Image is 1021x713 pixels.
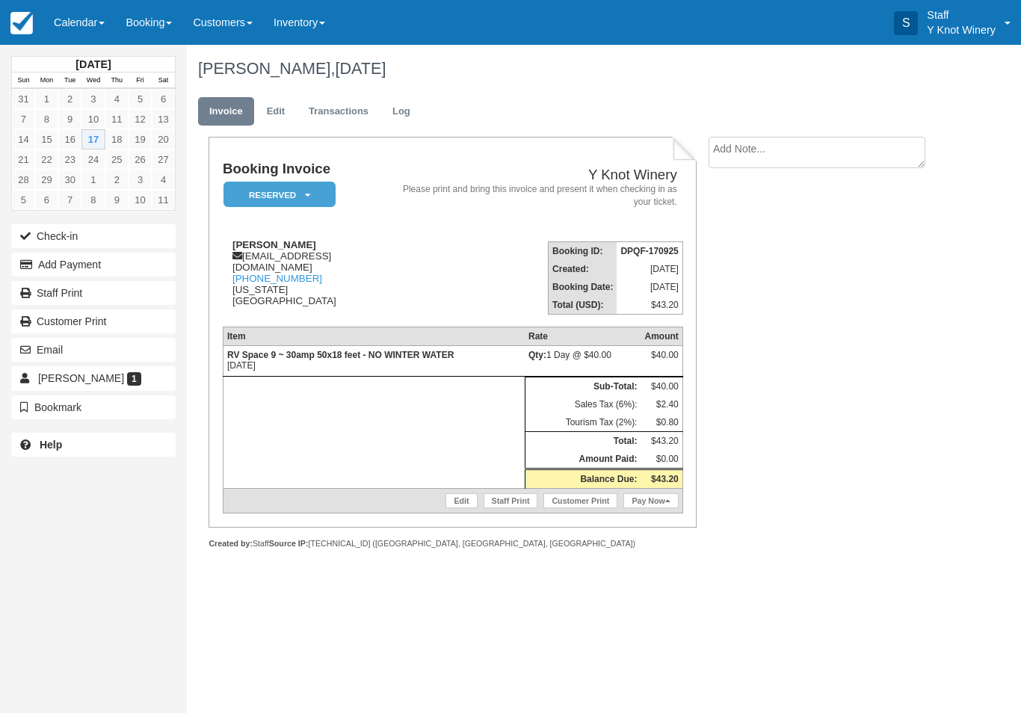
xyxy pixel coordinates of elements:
[641,377,682,396] td: $40.00
[11,366,176,390] a: [PERSON_NAME] 1
[11,281,176,305] a: Staff Print
[403,183,677,209] address: Please print and bring this invoice and present it when checking in as your ticket.
[35,72,58,89] th: Mon
[403,167,677,183] h2: Y Knot Winery
[232,273,322,284] a: [PHONE_NUMBER]
[543,493,617,508] a: Customer Print
[58,170,81,190] a: 30
[81,89,105,109] a: 3
[525,377,641,396] th: Sub-Total:
[256,97,296,126] a: Edit
[644,350,678,372] div: $40.00
[58,72,81,89] th: Tue
[445,493,477,508] a: Edit
[525,413,641,432] td: Tourism Tax (2%):
[894,11,918,35] div: S
[12,149,35,170] a: 21
[12,129,35,149] a: 14
[152,109,175,129] a: 13
[297,97,380,126] a: Transactions
[127,372,141,386] span: 1
[58,89,81,109] a: 2
[12,170,35,190] a: 28
[40,439,62,451] b: Help
[641,450,682,469] td: $0.00
[105,170,129,190] a: 2
[105,72,129,89] th: Thu
[38,372,124,384] span: [PERSON_NAME]
[81,129,105,149] a: 17
[35,109,58,129] a: 8
[641,432,682,451] td: $43.20
[198,60,942,78] h1: [PERSON_NAME],
[223,239,397,306] div: [EMAIL_ADDRESS][DOMAIN_NAME] [US_STATE] [GEOGRAPHIC_DATA]
[58,190,81,210] a: 7
[525,469,641,489] th: Balance Due:
[223,161,397,177] h1: Booking Invoice
[223,182,336,208] em: Reserved
[617,278,682,296] td: [DATE]
[11,253,176,277] button: Add Payment
[152,149,175,170] a: 27
[58,109,81,129] a: 9
[549,260,617,278] th: Created:
[209,539,253,548] strong: Created by:
[641,395,682,413] td: $2.40
[152,129,175,149] a: 20
[549,242,617,261] th: Booking ID:
[525,450,641,469] th: Amount Paid:
[927,7,996,22] p: Staff
[651,474,679,484] strong: $43.20
[381,97,422,126] a: Log
[75,58,111,70] strong: [DATE]
[641,327,682,346] th: Amount
[105,89,129,109] a: 4
[484,493,538,508] a: Staff Print
[129,89,152,109] a: 5
[11,309,176,333] a: Customer Print
[105,149,129,170] a: 25
[129,170,152,190] a: 3
[35,170,58,190] a: 29
[232,239,316,250] strong: [PERSON_NAME]
[129,129,152,149] a: 19
[641,413,682,432] td: $0.80
[617,260,682,278] td: [DATE]
[617,296,682,315] td: $43.20
[81,149,105,170] a: 24
[11,224,176,248] button: Check-in
[81,190,105,210] a: 8
[525,432,641,451] th: Total:
[549,278,617,296] th: Booking Date:
[105,129,129,149] a: 18
[227,350,454,360] strong: RV Space 9 ~ 30amp 50x18 feet - NO WINTER WATER
[35,149,58,170] a: 22
[58,149,81,170] a: 23
[209,538,697,549] div: Staff [TECHNICAL_ID] ([GEOGRAPHIC_DATA], [GEOGRAPHIC_DATA], [GEOGRAPHIC_DATA])
[927,22,996,37] p: Y Knot Winery
[58,129,81,149] a: 16
[11,338,176,362] button: Email
[10,12,33,34] img: checkfront-main-nav-mini-logo.png
[12,89,35,109] a: 31
[129,149,152,170] a: 26
[528,350,546,360] strong: Qty
[129,109,152,129] a: 12
[11,395,176,419] button: Bookmark
[152,89,175,109] a: 6
[525,395,641,413] td: Sales Tax (6%):
[549,296,617,315] th: Total (USD):
[35,190,58,210] a: 6
[623,493,678,508] a: Pay Now
[81,170,105,190] a: 1
[152,72,175,89] th: Sat
[129,72,152,89] th: Fri
[620,246,678,256] strong: DPQF-170925
[35,89,58,109] a: 1
[335,59,386,78] span: [DATE]
[81,109,105,129] a: 10
[12,72,35,89] th: Sun
[525,327,641,346] th: Rate
[105,109,129,129] a: 11
[11,433,176,457] a: Help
